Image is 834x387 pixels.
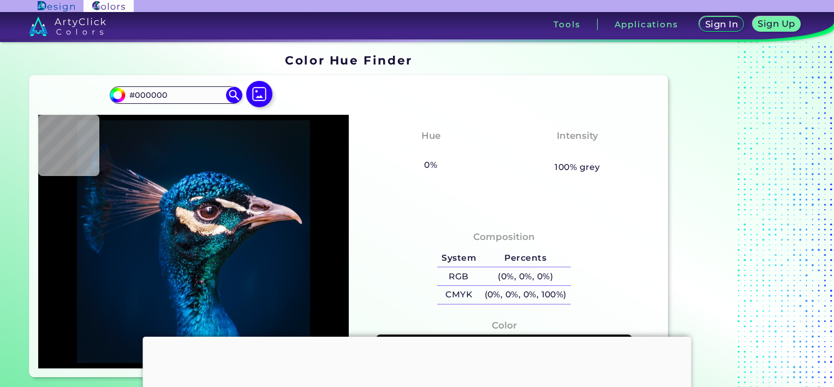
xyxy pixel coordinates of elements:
h4: Hue [421,128,440,144]
h3: None [559,145,595,159]
h3: None [413,145,449,159]
img: ArtyClick Design logo [38,1,74,11]
h5: RGB [437,267,480,285]
h5: (0%, 0%, 0%) [480,267,571,285]
img: icon picture [246,81,272,107]
h5: CMYK [437,286,480,304]
h5: System [437,249,480,267]
h5: Percents [480,249,571,267]
iframe: Advertisement [672,50,809,382]
img: icon search [226,87,242,103]
h5: Sign Up [760,20,794,28]
h4: Intensity [557,128,598,144]
h4: Color [492,318,517,333]
h5: 0% [420,158,442,172]
input: type color.. [125,87,227,102]
h3: Tools [553,20,580,28]
img: img_pavlin.jpg [44,120,343,363]
h4: Composition [473,229,535,245]
h5: Sign In [707,20,736,28]
h5: (0%, 0%, 0%, 100%) [480,286,571,304]
a: Sign Up [755,17,798,31]
h1: Color Hue Finder [285,52,412,68]
h5: 100% grey [555,160,600,174]
img: logo_artyclick_colors_white.svg [29,16,106,36]
h3: Applications [615,20,678,28]
a: Sign In [701,17,742,31]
